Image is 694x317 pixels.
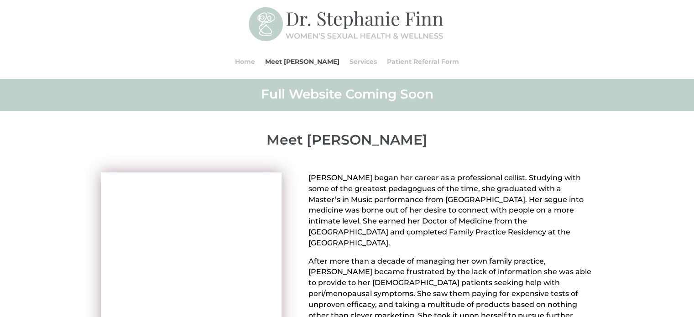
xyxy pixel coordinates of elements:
a: Patient Referral Form [387,44,459,79]
a: Services [350,44,377,79]
p: [PERSON_NAME] began her career as a professional cellist. Studying with some of the greatest peda... [308,172,593,256]
a: Meet [PERSON_NAME] [265,44,339,79]
h2: Full Website Coming Soon [101,86,594,107]
a: Home [235,44,255,79]
p: Meet [PERSON_NAME] [101,132,594,148]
